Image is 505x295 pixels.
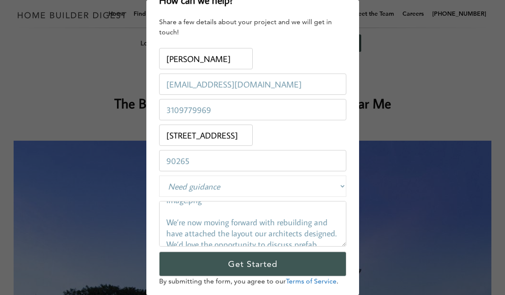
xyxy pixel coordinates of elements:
[286,277,337,285] a: Terms of Service
[159,99,346,120] input: Phone Number
[159,252,346,276] input: Get Started
[159,17,346,37] div: Share a few details about your project and we will get in touch!
[159,125,253,146] input: Project Address
[159,48,253,69] input: Name
[159,276,346,286] p: By submitting the form, you agree to our .
[159,150,346,171] input: Zip Code
[159,74,346,95] input: Email Address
